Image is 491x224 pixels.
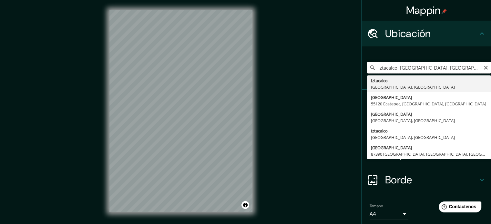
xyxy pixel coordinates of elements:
[442,9,447,14] img: pin-icon.png
[241,201,249,209] button: Activar o desactivar atribución
[406,4,441,17] font: Mappin
[371,94,412,100] font: [GEOGRAPHIC_DATA]
[362,141,491,167] div: Disposición
[371,128,388,134] font: Iztacalco
[362,167,491,193] div: Borde
[370,210,376,217] font: A4
[371,78,388,83] font: Iztacalco
[371,134,455,140] font: [GEOGRAPHIC_DATA], [GEOGRAPHIC_DATA]
[370,209,408,219] div: A4
[434,199,484,217] iframe: Lanzador de widgets de ayuda
[362,90,491,115] div: Patas
[362,115,491,141] div: Estilo
[109,10,252,212] canvas: Mapa
[370,203,383,209] font: Tamaño
[362,21,491,46] div: Ubicación
[371,145,412,151] font: [GEOGRAPHIC_DATA]
[371,111,412,117] font: [GEOGRAPHIC_DATA]
[371,118,455,123] font: [GEOGRAPHIC_DATA], [GEOGRAPHIC_DATA]
[371,101,486,107] font: 55120 Ecatepec, [GEOGRAPHIC_DATA], [GEOGRAPHIC_DATA]
[385,173,412,187] font: Borde
[367,62,491,73] input: Elige tu ciudad o zona
[483,64,488,70] button: Claro
[371,84,455,90] font: [GEOGRAPHIC_DATA], [GEOGRAPHIC_DATA]
[385,27,431,40] font: Ubicación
